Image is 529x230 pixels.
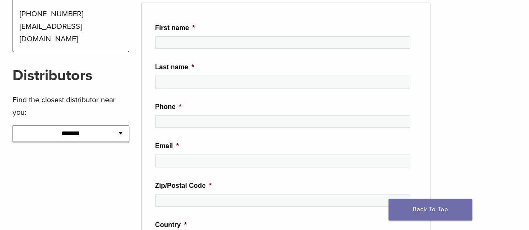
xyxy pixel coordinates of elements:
label: Phone [155,103,181,111]
a: Back To Top [388,199,472,220]
p: Find the closest distributor near you: [13,94,129,119]
p: [PHONE_NUMBER] [EMAIL_ADDRESS][DOMAIN_NAME] [20,8,122,45]
label: Country [155,221,187,230]
label: Zip/Postal Code [155,182,212,190]
label: Email [155,142,179,151]
label: First name [155,24,195,33]
label: Last name [155,63,194,72]
h2: Distributors [13,66,129,86]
